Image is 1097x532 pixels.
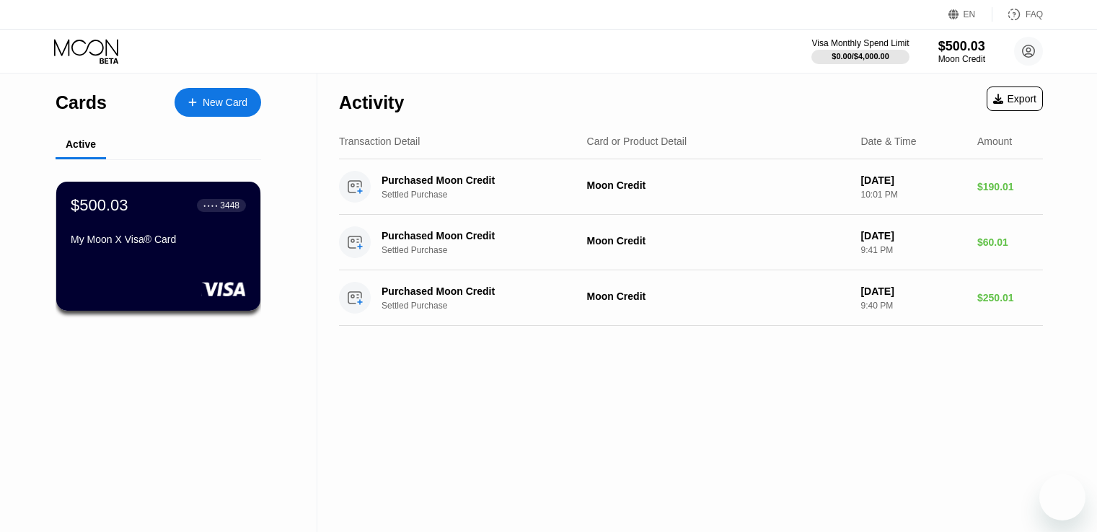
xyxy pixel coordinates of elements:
div: ● ● ● ● [203,203,218,208]
div: Purchased Moon Credit [382,174,579,186]
div: $60.01 [977,236,1043,248]
div: Moon Credit [587,235,850,247]
div: New Card [203,97,247,109]
div: Cards [56,92,107,113]
div: Card or Product Detail [587,136,687,147]
div: Settled Purchase [382,190,594,200]
div: Purchased Moon Credit [382,230,579,241]
div: Date & Time [860,136,916,147]
div: Purchased Moon Credit [382,285,579,297]
div: FAQ [1026,9,1043,19]
div: EN [964,9,976,19]
div: Moon Credit [587,291,850,302]
div: Moon Credit [587,179,850,191]
div: $190.01 [977,181,1043,192]
div: 3448 [220,200,239,210]
div: [DATE] [860,230,966,241]
div: Purchased Moon CreditSettled PurchaseMoon Credit[DATE]9:40 PM$250.01 [339,270,1043,326]
div: Settled Purchase [382,301,594,311]
div: Transaction Detail [339,136,420,147]
div: Export [993,93,1036,105]
div: $500.03 [71,196,128,215]
div: Active [66,138,96,150]
div: Amount [977,136,1012,147]
div: My Moon X Visa® Card [71,234,246,245]
div: Activity [339,92,404,113]
div: Purchased Moon CreditSettled PurchaseMoon Credit[DATE]9:41 PM$60.01 [339,215,1043,270]
div: 10:01 PM [860,190,966,200]
div: $500.03 [938,39,985,54]
div: Purchased Moon CreditSettled PurchaseMoon Credit[DATE]10:01 PM$190.01 [339,159,1043,215]
iframe: Button to launch messaging window [1039,474,1085,520]
div: Settled Purchase [382,245,594,255]
div: EN [948,7,992,22]
div: $0.00 / $4,000.00 [832,52,889,61]
div: [DATE] [860,174,966,186]
div: 9:40 PM [860,301,966,311]
div: [DATE] [860,285,966,297]
div: Visa Monthly Spend Limit$0.00/$4,000.00 [811,38,909,64]
div: Moon Credit [938,54,985,64]
div: Visa Monthly Spend Limit [811,38,909,48]
div: FAQ [992,7,1043,22]
div: $250.01 [977,292,1043,303]
div: Export [987,87,1043,111]
div: 9:41 PM [860,245,966,255]
div: New Card [175,88,261,117]
div: $500.03Moon Credit [938,39,985,64]
div: $500.03● ● ● ●3448My Moon X Visa® Card [56,182,260,311]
